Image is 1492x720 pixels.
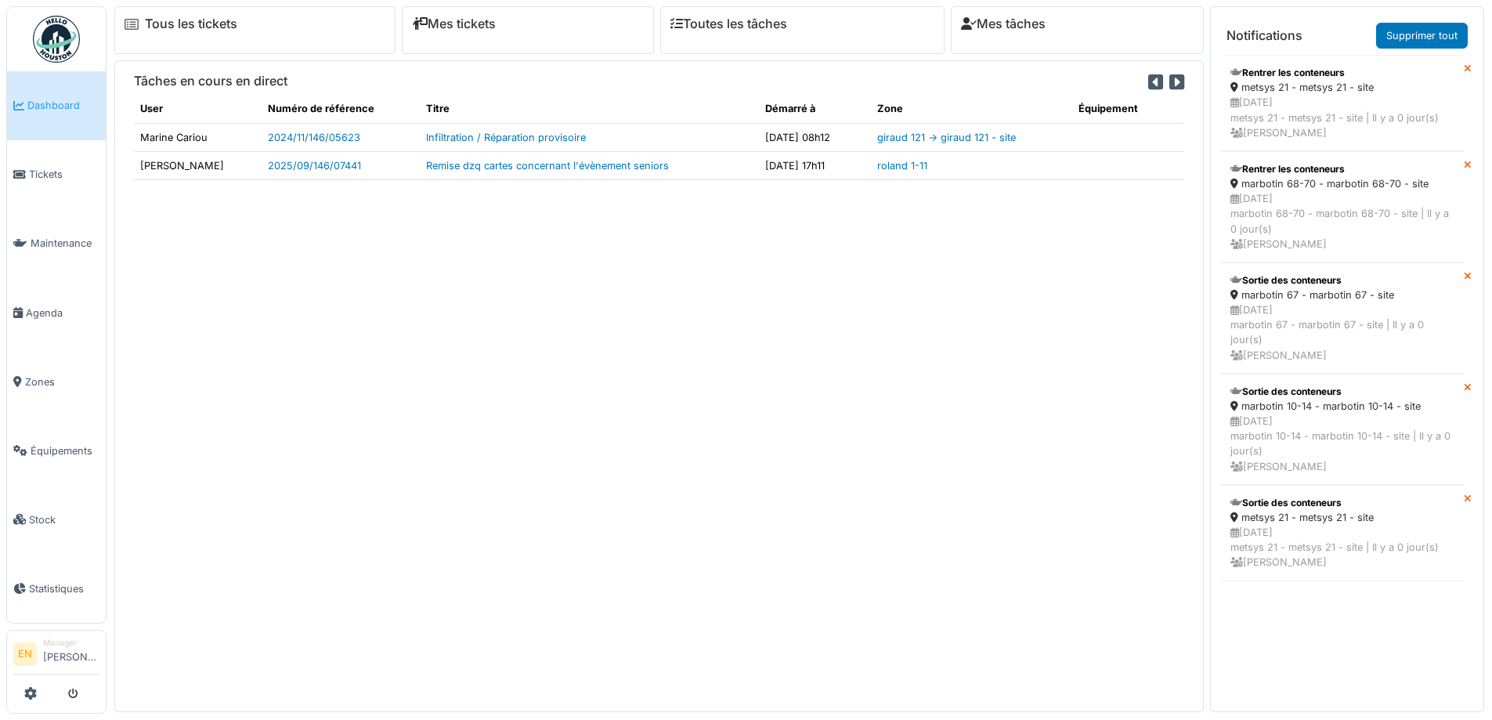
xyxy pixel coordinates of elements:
h6: Notifications [1226,28,1302,43]
a: Tickets [7,140,106,209]
div: [DATE] marbotin 10-14 - marbotin 10-14 - site | Il y a 0 jour(s) [PERSON_NAME] [1230,414,1454,474]
a: Rentrer les conteneurs metsys 21 - metsys 21 - site [DATE]metsys 21 - metsys 21 - site | Il y a 0... [1220,55,1464,151]
a: Remise dzq cartes concernant l'évènement seniors [426,160,669,172]
h6: Tâches en cours en direct [134,74,287,89]
div: Rentrer les conteneurs [1230,66,1454,80]
a: Mes tickets [412,16,496,31]
span: Équipements [31,443,99,458]
th: Titre [420,95,759,123]
td: Marine Cariou [134,123,262,151]
div: metsys 21 - metsys 21 - site [1230,510,1454,525]
li: EN [13,642,37,666]
a: Agenda [7,278,106,347]
th: Numéro de référence [262,95,420,123]
th: Équipement [1072,95,1184,123]
a: Sortie des conteneurs marbotin 67 - marbotin 67 - site [DATE]marbotin 67 - marbotin 67 - site | I... [1220,262,1464,374]
a: roland 1-11 [877,160,927,172]
a: Infiltration / Réparation provisoire [426,132,586,143]
div: Sortie des conteneurs [1230,496,1454,510]
div: marbotin 67 - marbotin 67 - site [1230,288,1454,302]
a: Sortie des conteneurs metsys 21 - metsys 21 - site [DATE]metsys 21 - metsys 21 - site | Il y a 0 ... [1220,485,1464,581]
td: [PERSON_NAME] [134,151,262,179]
div: Sortie des conteneurs [1230,273,1454,288]
span: Statistiques [29,581,99,596]
a: Toutes les tâches [670,16,787,31]
img: Badge_color-CXgf-gQk.svg [33,16,80,63]
th: Zone [871,95,1071,123]
a: 2024/11/146/05623 [268,132,360,143]
span: Maintenance [31,236,99,251]
span: Agenda [26,306,99,320]
td: [DATE] 08h12 [759,123,871,151]
th: Démarré à [759,95,871,123]
a: Rentrer les conteneurs marbotin 68-70 - marbotin 68-70 - site [DATE]marbotin 68-70 - marbotin 68-... [1220,151,1464,262]
a: Stock [7,485,106,554]
a: Sortie des conteneurs marbotin 10-14 - marbotin 10-14 - site [DATE]marbotin 10-14 - marbotin 10-1... [1220,374,1464,485]
div: [DATE] marbotin 67 - marbotin 67 - site | Il y a 0 jour(s) [PERSON_NAME] [1230,302,1454,363]
div: [DATE] metsys 21 - metsys 21 - site | Il y a 0 jour(s) [PERSON_NAME] [1230,525,1454,570]
a: Statistiques [7,554,106,623]
a: giraud 121 -> giraud 121 - site [877,132,1016,143]
div: [DATE] metsys 21 - metsys 21 - site | Il y a 0 jour(s) [PERSON_NAME] [1230,95,1454,140]
td: [DATE] 17h11 [759,151,871,179]
div: metsys 21 - metsys 21 - site [1230,80,1454,95]
div: Rentrer les conteneurs [1230,162,1454,176]
span: Dashboard [27,98,99,113]
span: Stock [29,512,99,527]
a: Maintenance [7,209,106,278]
span: Tickets [29,167,99,182]
div: marbotin 68-70 - marbotin 68-70 - site [1230,176,1454,191]
a: EN Manager[PERSON_NAME] [13,637,99,675]
a: Dashboard [7,71,106,140]
span: translation missing: fr.shared.user [140,103,163,114]
a: Supprimer tout [1376,23,1468,49]
span: Zones [25,374,99,389]
div: marbotin 10-14 - marbotin 10-14 - site [1230,399,1454,414]
a: 2025/09/146/07441 [268,160,361,172]
a: Zones [7,347,106,416]
a: Mes tâches [961,16,1046,31]
a: Équipements [7,416,106,485]
div: Manager [43,637,99,649]
div: [DATE] marbotin 68-70 - marbotin 68-70 - site | Il y a 0 jour(s) [PERSON_NAME] [1230,191,1454,251]
a: Tous les tickets [145,16,237,31]
div: Sortie des conteneurs [1230,385,1454,399]
li: [PERSON_NAME] [43,637,99,671]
